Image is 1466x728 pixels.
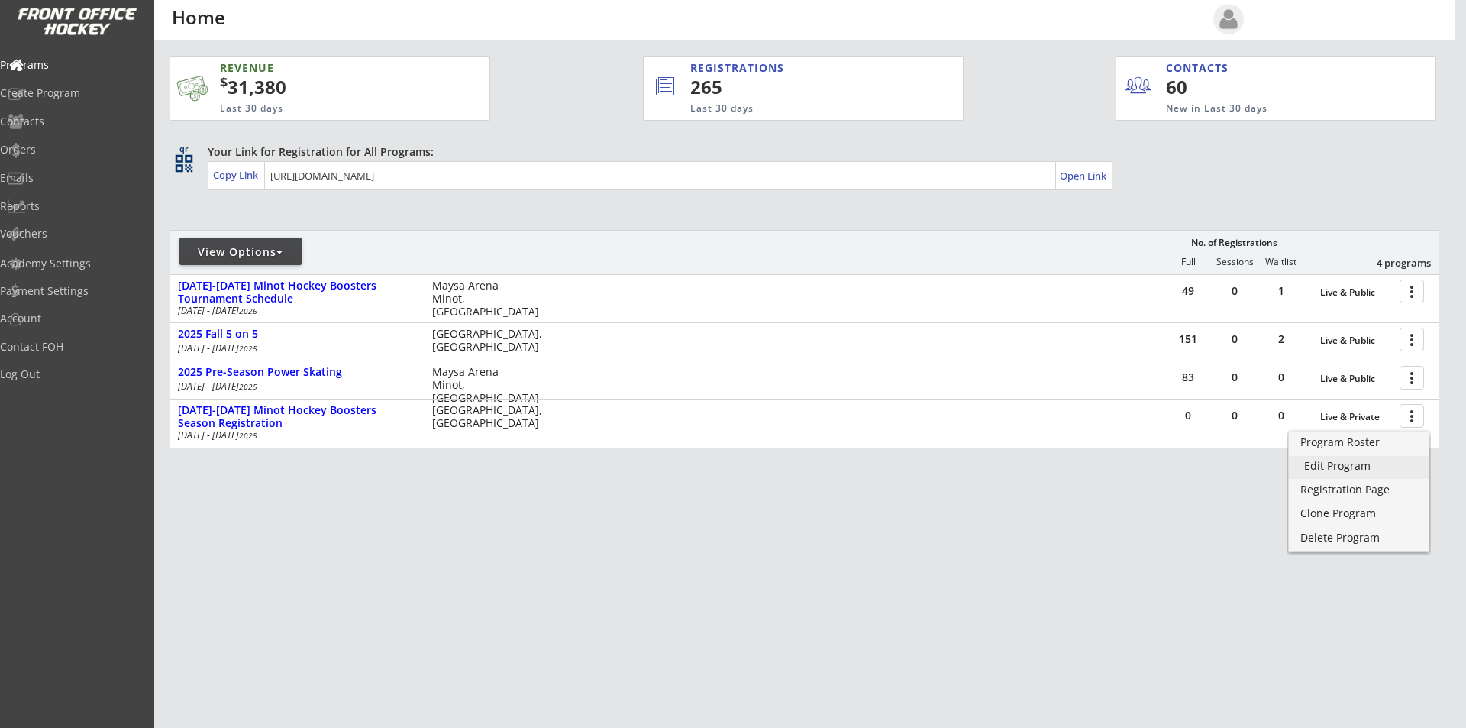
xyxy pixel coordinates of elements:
div: 60 [1166,74,1260,100]
div: Last 30 days [690,102,900,115]
button: more_vert [1400,280,1424,303]
a: Edit Program [1289,456,1429,479]
div: Maysa Arena Minot, [GEOGRAPHIC_DATA] [432,280,552,318]
div: Edit Program [1304,461,1413,471]
div: REGISTRATIONS [690,60,892,76]
div: Last 30 days [220,102,415,115]
div: No. of Registrations [1187,238,1281,248]
div: Open Link [1060,170,1108,183]
div: Live & Private [1320,412,1392,422]
div: [DATE] - [DATE] [178,431,412,440]
div: 2 [1258,334,1304,345]
div: 0 [1258,410,1304,421]
div: 0 [1212,286,1258,296]
div: [DATE] - [DATE] [178,382,412,391]
div: 0 [1212,410,1258,421]
button: more_vert [1400,404,1424,428]
div: Registration Page [1300,484,1417,495]
div: Program Roster [1300,437,1417,448]
div: 83 [1165,372,1211,383]
div: 2025 Pre-Season Power Skating [178,366,416,379]
button: qr_code [173,152,195,175]
div: 2025 Fall 5 on 5 [178,328,416,341]
div: 0 [1212,334,1258,345]
a: Open Link [1060,165,1108,186]
sup: $ [220,73,228,91]
div: Live & Public [1320,335,1392,346]
div: View Options [179,244,302,260]
div: 0 [1165,410,1211,421]
div: 265 [690,74,912,100]
div: Delete Program [1300,532,1417,543]
div: Clone Program [1300,508,1417,519]
div: Live & Public [1320,374,1392,384]
div: [GEOGRAPHIC_DATA], [GEOGRAPHIC_DATA] [432,328,552,354]
div: [GEOGRAPHIC_DATA], [GEOGRAPHIC_DATA] [432,404,552,430]
button: more_vert [1400,366,1424,390]
button: more_vert [1400,328,1424,351]
em: 2025 [239,381,257,392]
em: 2025 [239,430,257,441]
div: Full [1165,257,1211,267]
div: Live & Public [1320,287,1392,298]
em: 2025 [239,343,257,354]
div: New in Last 30 days [1166,102,1364,115]
div: Your Link for Registration for All Programs: [208,144,1392,160]
div: [DATE]-[DATE] Minot Hockey Boosters Season Registration [178,404,416,430]
div: 0 [1258,372,1304,383]
div: [DATE] - [DATE] [178,344,412,353]
div: [DATE] - [DATE] [178,306,412,315]
a: Program Roster [1289,432,1429,455]
div: Sessions [1212,257,1258,267]
div: Waitlist [1258,257,1303,267]
div: Copy Link [213,168,261,182]
div: 4 programs [1351,256,1431,270]
div: REVENUE [220,60,415,76]
div: 151 [1165,334,1211,345]
div: 49 [1165,286,1211,296]
a: Registration Page [1289,480,1429,503]
div: 0 [1212,372,1258,383]
div: CONTACTS [1166,60,1235,76]
div: [DATE]-[DATE] Minot Hockey Boosters Tournament Schedule [178,280,416,306]
div: Maysa Arena Minot, [GEOGRAPHIC_DATA] [432,366,552,404]
div: 1 [1258,286,1304,296]
div: qr [174,144,192,154]
em: 2026 [239,306,257,316]
div: 31,380 [220,74,441,100]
